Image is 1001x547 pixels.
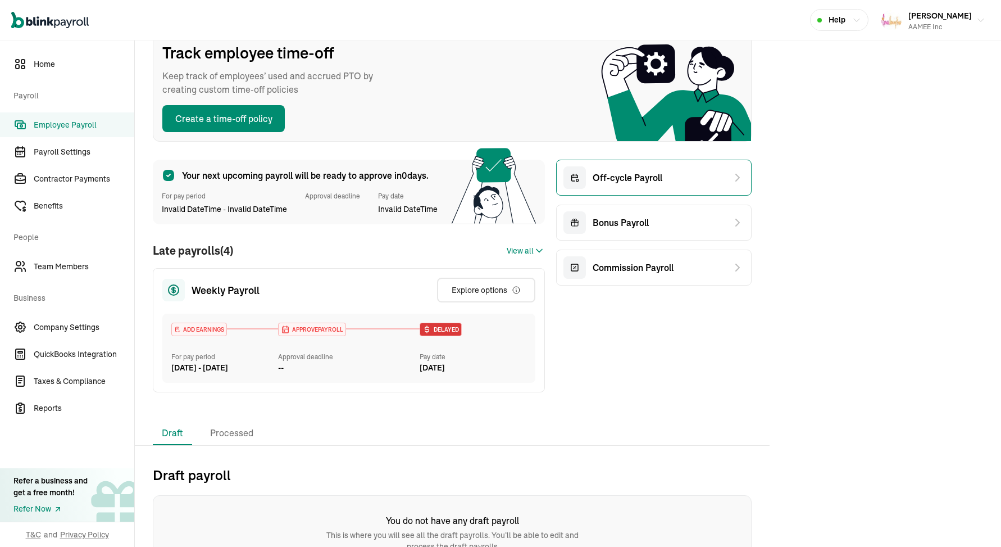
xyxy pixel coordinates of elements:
span: Your next upcoming payroll will be ready to approve in 0 days. [182,169,429,182]
span: Pay date [378,191,438,201]
div: Pay date [420,352,526,362]
span: Off-cycle Payroll [593,171,662,184]
span: APPROVE PAYROLL [290,326,343,334]
button: View all [507,244,545,257]
button: Explore options [437,278,535,302]
span: Approval deadline [305,191,360,201]
span: Payroll [13,79,128,110]
nav: Global [11,4,89,37]
span: Benefits [34,200,134,212]
button: [PERSON_NAME]AAMEE Inc [877,6,990,34]
iframe: Chat Widget [945,493,1001,547]
li: Processed [201,422,262,445]
button: Help [810,9,868,31]
div: -- [278,362,284,374]
h1: Late payrolls (4) [153,242,233,259]
span: People [13,220,128,252]
span: Home [34,58,134,70]
div: Explore options [452,284,521,296]
span: Employee Payroll [34,119,134,131]
span: Keep track of employees’ used and accrued PTO by creating custom time-off policies [162,69,387,96]
div: Approval deadline [278,352,416,362]
li: Draft [153,422,192,445]
span: Taxes & Compliance [34,376,134,387]
span: Company Settings [34,322,134,333]
div: [DATE] [420,362,526,374]
span: Payroll Settings [34,146,134,158]
span: [PERSON_NAME] [908,11,972,21]
span: Invalid DateTime - Invalid DateTime [162,204,287,215]
span: Business [13,281,128,313]
span: Weekly Payroll [192,283,260,298]
div: Refer a business and get a free month! [13,475,88,499]
a: Refer Now [13,503,88,515]
div: ADD EARNINGS [172,323,226,336]
span: T&C [26,529,41,540]
span: Track employee time-off [162,41,387,65]
span: Bonus Payroll [593,216,649,229]
div: For pay period [171,352,278,362]
span: QuickBooks Integration [34,349,134,360]
span: Team Members [34,261,134,273]
button: Create a time-off policy [162,105,285,132]
span: Help [829,14,845,26]
span: Invalid DateTime [378,204,438,215]
span: Delayed [431,326,459,334]
div: AAMEE Inc [908,22,972,32]
h2: Draft payroll [153,466,752,484]
span: View all [507,245,534,257]
span: For pay period [162,191,287,201]
span: Privacy Policy [60,529,109,540]
h6: You do not have any draft payroll [317,514,587,527]
div: [DATE] - [DATE] [171,362,278,374]
span: Commission Payroll [593,261,674,274]
span: Reports [34,403,134,414]
span: Contractor Payments [34,173,134,185]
